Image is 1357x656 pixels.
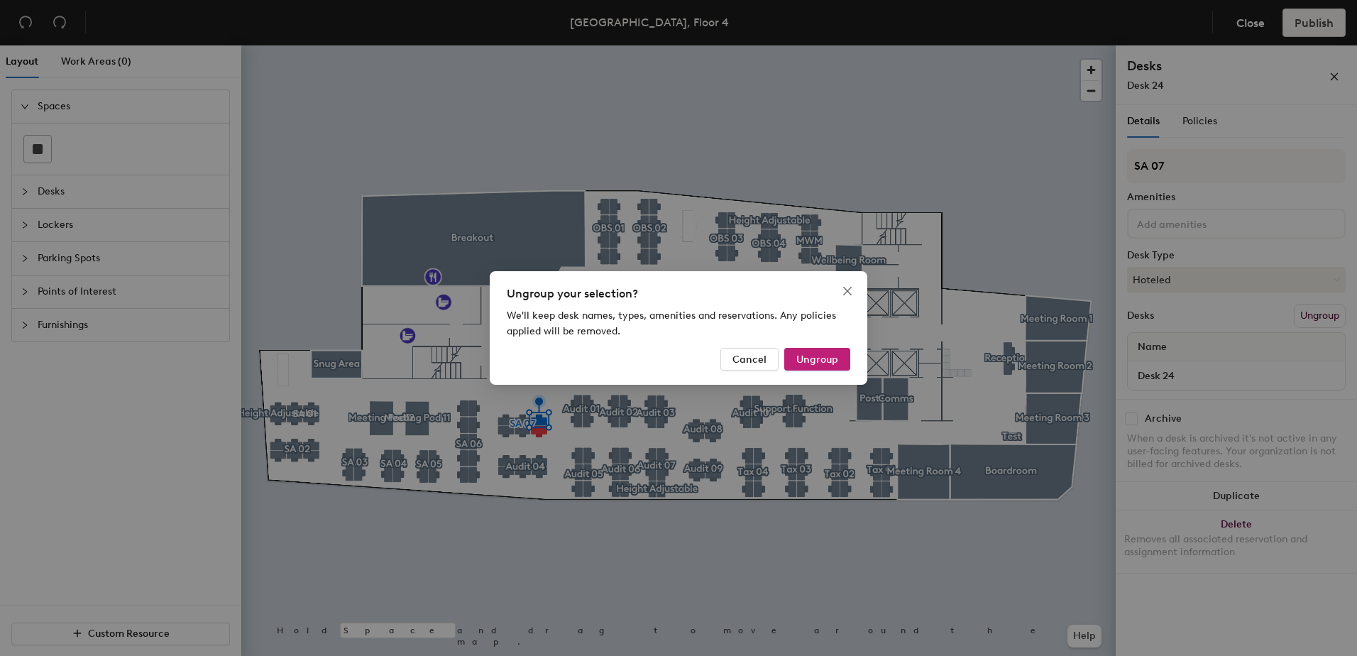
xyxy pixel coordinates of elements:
button: Close [836,280,859,302]
span: We'll keep desk names, types, amenities and reservations. Any policies applied will be removed. [507,310,836,337]
span: close [842,285,853,297]
div: Ungroup your selection? [507,285,850,302]
span: Cancel [732,354,767,366]
button: Cancel [720,348,779,371]
span: Close [836,285,859,297]
span: Ungroup [796,354,838,366]
button: Ungroup [784,348,850,371]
